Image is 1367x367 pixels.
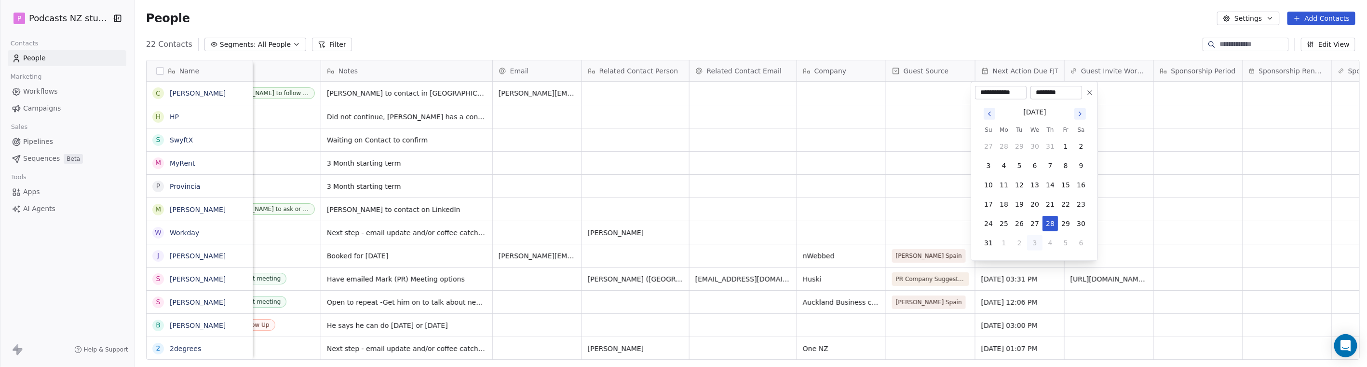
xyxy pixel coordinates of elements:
[1027,216,1042,231] button: 27
[1027,177,1042,193] button: 13
[1042,216,1058,231] button: 28
[1058,125,1073,135] th: Friday
[996,235,1012,251] button: 1
[981,139,996,154] button: 27
[1073,107,1087,121] button: Go to next month
[1027,158,1042,173] button: 6
[981,177,996,193] button: 10
[981,216,996,231] button: 24
[981,197,996,212] button: 17
[1012,139,1027,154] button: 29
[1027,197,1042,212] button: 20
[996,158,1012,173] button: 4
[983,107,996,121] button: Go to previous month
[1024,107,1046,117] div: [DATE]
[1058,216,1073,231] button: 29
[996,177,1012,193] button: 11
[1058,235,1073,251] button: 5
[981,125,996,135] th: Sunday
[1042,177,1058,193] button: 14
[1073,139,1089,154] button: 2
[1012,177,1027,193] button: 12
[1012,158,1027,173] button: 5
[1042,158,1058,173] button: 7
[996,125,1012,135] th: Monday
[1073,235,1089,251] button: 6
[1012,125,1027,135] th: Tuesday
[1042,125,1058,135] th: Thursday
[1012,216,1027,231] button: 26
[981,235,996,251] button: 31
[996,197,1012,212] button: 18
[1058,158,1073,173] button: 8
[1042,197,1058,212] button: 21
[1042,139,1058,154] button: 31
[1058,177,1073,193] button: 15
[1012,235,1027,251] button: 2
[1073,177,1089,193] button: 16
[1073,125,1089,135] th: Saturday
[996,139,1012,154] button: 28
[1027,125,1042,135] th: Wednesday
[1027,139,1042,154] button: 30
[1027,235,1042,251] button: 3
[1012,197,1027,212] button: 19
[1073,158,1089,173] button: 9
[1058,139,1073,154] button: 1
[1073,197,1089,212] button: 23
[981,158,996,173] button: 3
[1042,235,1058,251] button: 4
[1058,197,1073,212] button: 22
[996,216,1012,231] button: 25
[1073,216,1089,231] button: 30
